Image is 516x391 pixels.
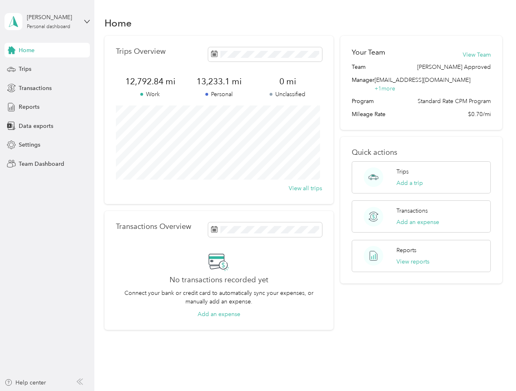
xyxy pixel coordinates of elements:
p: Unclassified [253,90,322,99]
button: View reports [396,257,429,266]
iframe: Everlance-gr Chat Button Frame [470,345,516,391]
span: Home [19,46,35,55]
span: Reports [19,103,39,111]
div: Personal dashboard [27,24,70,29]
p: Connect your bank or credit card to automatically sync your expenses, or manually add an expense. [116,289,322,306]
button: Add a trip [396,179,423,187]
span: 12,792.84 mi [116,76,185,87]
span: Team [352,63,366,71]
p: Quick actions [352,148,490,157]
span: Team Dashboard [19,160,64,168]
span: Settings [19,141,40,149]
span: [PERSON_NAME] Approved [417,63,491,71]
button: Add an expense [198,310,240,319]
button: Add an expense [396,218,439,226]
span: Mileage Rate [352,110,385,119]
span: [EMAIL_ADDRESS][DOMAIN_NAME] [374,77,470,83]
span: + 1 more [374,85,395,92]
h1: Home [105,19,132,27]
p: Reports [396,246,416,255]
span: 13,233.1 mi [185,76,253,87]
h2: No transactions recorded yet [170,276,268,284]
p: Trips [396,167,409,176]
p: Transactions Overview [116,222,191,231]
button: Help center [4,378,46,387]
p: Work [116,90,185,99]
span: Trips [19,65,31,73]
p: Trips Overview [116,47,165,56]
span: Manager [352,76,374,93]
span: $0.70/mi [468,110,491,119]
span: 0 mi [253,76,322,87]
span: Program [352,97,374,105]
span: Transactions [19,84,52,92]
button: View all trips [289,184,322,193]
h2: Your Team [352,47,385,57]
p: Personal [185,90,253,99]
p: Transactions [396,206,428,215]
span: Standard Rate CPM Program [418,97,491,105]
button: View Team [463,51,491,59]
div: [PERSON_NAME] [27,13,78,22]
span: Data exports [19,122,53,130]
